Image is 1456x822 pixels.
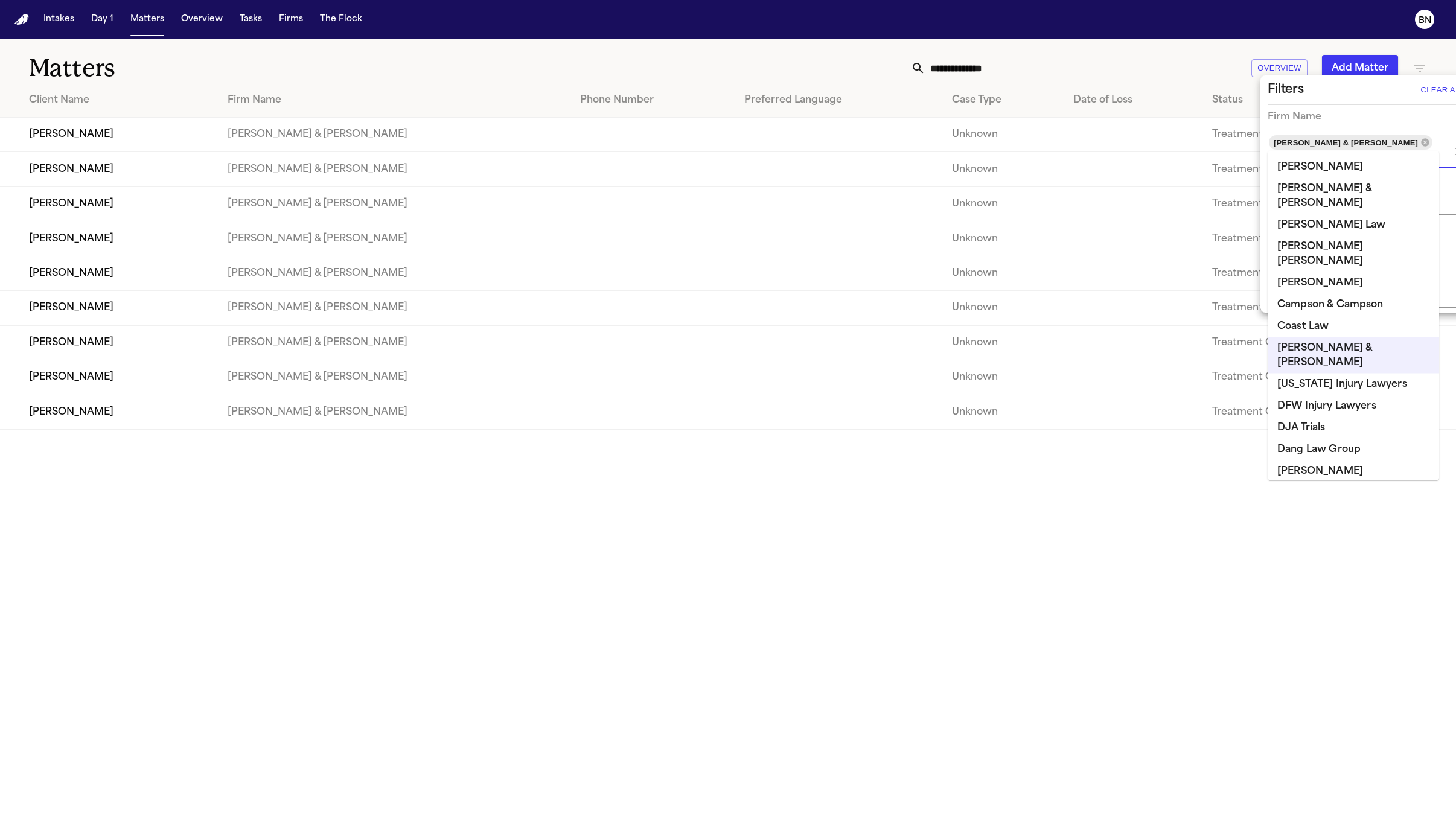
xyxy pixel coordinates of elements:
[1269,135,1432,150] div: [PERSON_NAME] & [PERSON_NAME]
[1268,272,1439,294] li: [PERSON_NAME]
[1268,156,1439,178] li: [PERSON_NAME]
[1268,236,1439,272] li: [PERSON_NAME] [PERSON_NAME]
[1268,439,1439,460] li: Dang Law Group
[1268,460,1439,482] li: [PERSON_NAME]
[1269,136,1423,150] span: [PERSON_NAME] & [PERSON_NAME]
[1268,178,1439,214] li: [PERSON_NAME] & [PERSON_NAME]
[1268,80,1304,100] h2: Filters
[1268,417,1439,439] li: DJA Trials
[1268,294,1439,316] li: Campson & Campson
[1268,337,1439,374] li: [PERSON_NAME] & [PERSON_NAME]
[1268,316,1439,337] li: Coast Law
[1268,395,1439,417] li: DFW Injury Lawyers
[1268,110,1321,124] h3: Firm Name
[1268,214,1439,236] li: [PERSON_NAME] Law
[1268,374,1439,395] li: [US_STATE] Injury Lawyers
